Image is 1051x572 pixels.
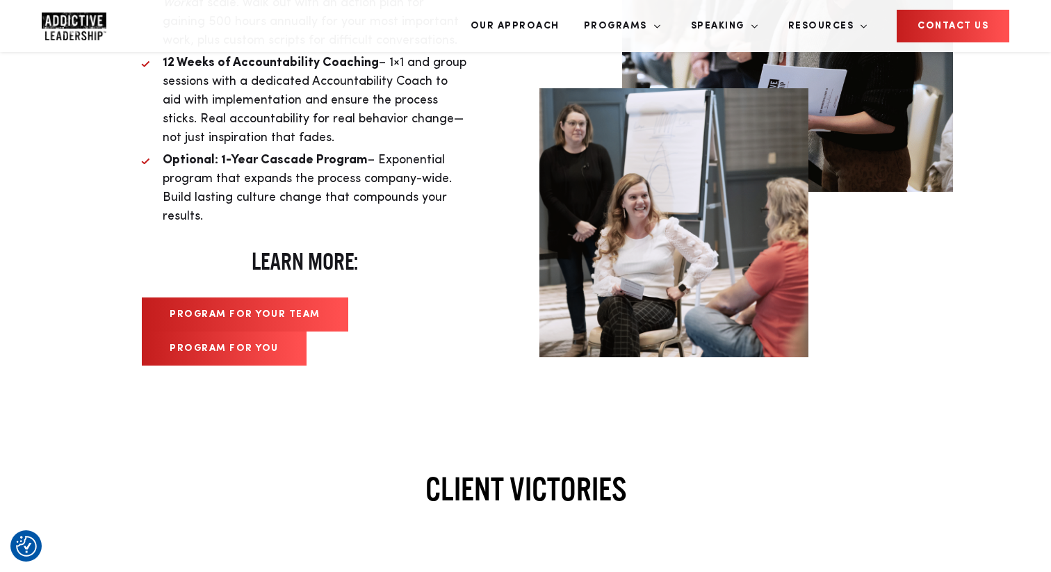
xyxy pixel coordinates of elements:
[142,297,348,332] a: Program For Your Team
[163,56,466,144] span: – 1×1 and group sessions with a dedicated Accountability Coach to aid with implementation and ens...
[163,154,368,166] b: Optional: 1-Year Cascade Program
[16,536,37,557] button: Consent Preferences
[42,13,125,40] a: Home
[98,470,953,508] h2: CLIENT VICTORIES
[142,247,468,277] h3: Learn more:
[142,151,468,226] li: – Exponential program that expands the process company-wide. Build lasting culture change that co...
[163,56,379,69] b: 12 Weeks of Accountability Coaching
[897,10,1009,42] a: CONTACT US
[16,536,37,557] img: Revisit consent button
[42,13,106,40] img: Company Logo
[142,332,307,366] a: Program For You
